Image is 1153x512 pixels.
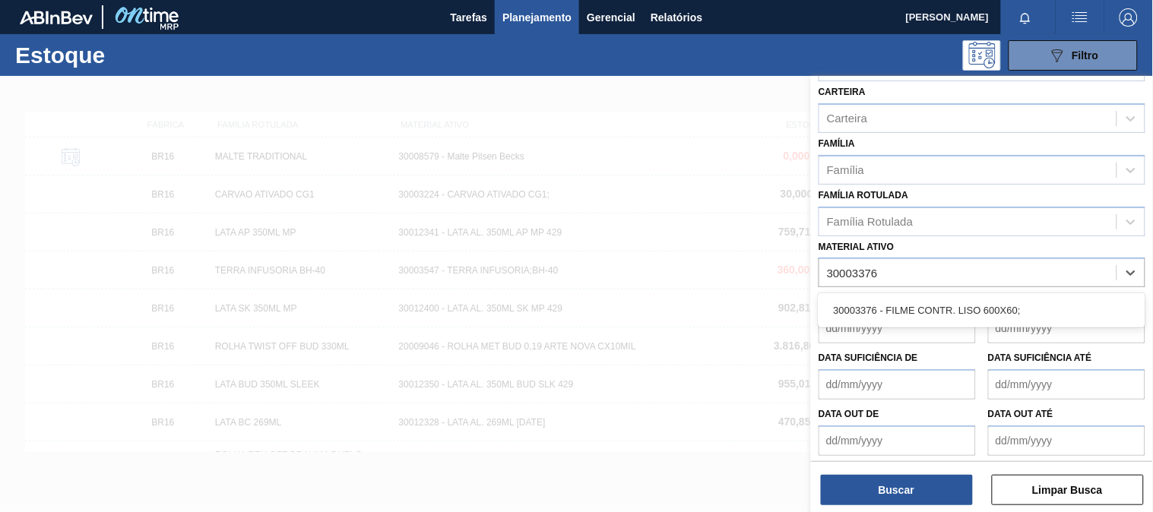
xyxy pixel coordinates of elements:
[827,215,913,228] div: Família Rotulada
[819,409,879,419] label: Data out de
[819,138,855,149] label: Família
[1071,8,1089,27] img: userActions
[819,369,976,400] input: dd/mm/yyyy
[819,190,908,201] label: Família Rotulada
[988,409,1053,419] label: Data out até
[819,242,895,252] label: Material ativo
[1120,8,1138,27] img: Logout
[819,352,918,363] label: Data suficiência de
[502,8,572,27] span: Planejamento
[651,8,702,27] span: Relatórios
[819,425,976,456] input: dd/mm/yyyy
[1072,49,1099,62] span: Filtro
[1009,40,1138,71] button: Filtro
[988,313,1145,343] input: dd/mm/yyyy
[988,425,1145,456] input: dd/mm/yyyy
[450,8,487,27] span: Tarefas
[827,163,864,176] div: Família
[1001,7,1050,28] button: Notificações
[819,313,976,343] input: dd/mm/yyyy
[20,11,93,24] img: TNhmsLtSVTkK8tSr43FrP2fwEKptu5GPRR3wAAAABJRU5ErkJggg==
[819,296,1145,324] div: 30003376 - FILME CONTR. LISO 600X60;
[988,369,1145,400] input: dd/mm/yyyy
[587,8,635,27] span: Gerencial
[988,352,1092,363] label: Data suficiência até
[963,40,1001,71] div: Pogramando: nenhum usuário selecionado
[827,112,867,125] div: Carteira
[819,87,866,97] label: Carteira
[15,46,233,64] h1: Estoque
